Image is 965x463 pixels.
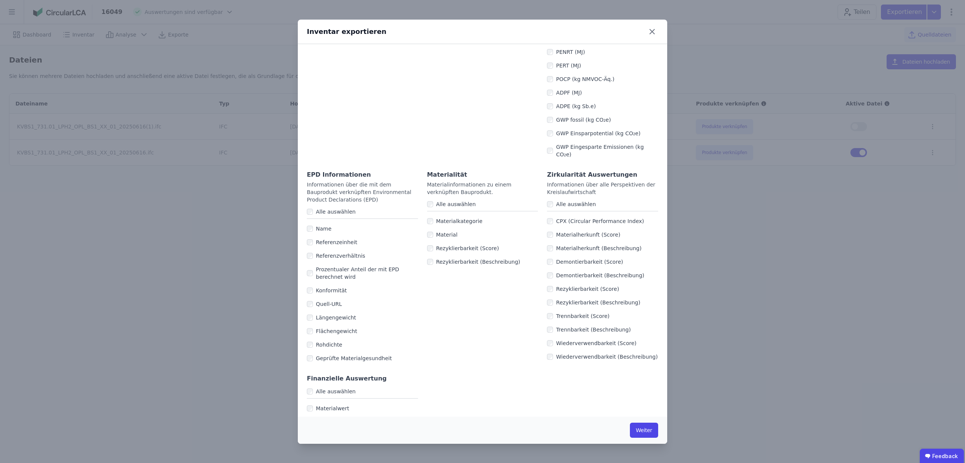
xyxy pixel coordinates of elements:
[313,355,392,362] label: Geprüfte Materialgesundheit
[313,388,355,395] label: Alle auswählen
[553,299,640,306] label: Rezyklierbarkeit (Beschreibung)
[553,62,581,69] label: PERT (MJ)
[313,341,342,348] label: Rohdichte
[553,102,596,110] label: ADPE (kg Sb.e)
[553,258,623,266] label: Demontierbarkeit (Score)
[547,181,658,196] div: Informationen über alle Perspektiven der Kreislaufwirtschaft
[313,266,418,281] label: Prozentualer Anteil der mit EPD berechnet wird
[553,326,631,333] label: Trennbarkeit (Beschreibung)
[553,312,610,320] label: Trennbarkeit (Score)
[553,244,642,252] label: Materialherkunft (Beschreibung)
[313,314,356,321] label: Längengewicht
[313,225,331,232] label: Name
[307,374,418,383] div: Finanzielle Auswertung
[553,143,658,158] label: GWP Eingesparte Emissionen (kg CO₂e)
[313,238,357,246] label: Referenzeinheit
[427,181,538,196] div: Materialinformationen zu einem verknüpften Bauprodukt.
[553,339,636,347] label: Wiederverwendbarkeit (Score)
[553,75,614,83] label: POCP (kg NMVOC-Äq.)
[313,405,349,412] label: Materialwert
[433,244,499,252] label: Rezyklierbarkeit (Score)
[553,48,585,56] label: PENRT (MJ)
[313,327,357,335] label: Flächengewicht
[427,170,538,179] div: Materialität
[553,89,582,96] label: ADPF (MJ)
[313,287,347,294] label: Konformität
[313,208,355,215] label: Alle auswählen
[553,200,596,208] label: Alle auswählen
[553,231,620,238] label: Materialherkunft (Score)
[630,423,658,438] button: Weiter
[433,231,458,238] label: Material
[313,300,342,308] label: Quell-URL
[307,26,386,37] div: Inventar exportieren
[547,170,658,179] div: Zirkularität Auswertungen
[433,217,482,225] label: Materialkategorie
[553,217,644,225] label: CPX (Circular Performance Index)
[553,272,644,279] label: Demontierbarkeit (Beschreibung)
[433,258,520,266] label: Rezyklierbarkeit (Beschreibung)
[553,116,611,124] label: GWP fossil (kg CO₂e)
[307,181,418,203] div: Informationen über die mit dem Bauprodukt verknüpften Environmental Product Declarations (EPD)
[433,200,476,208] label: Alle auswählen
[307,170,418,179] div: EPD Informationen
[313,252,365,260] label: Referenzverhältnis
[553,130,640,137] label: GWP Einsparpotential (kg CO₂e)
[553,353,658,361] label: Wiederverwendbarkeit (Beschreibung)
[553,285,619,293] label: Rezyklierbarkeit (Score)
